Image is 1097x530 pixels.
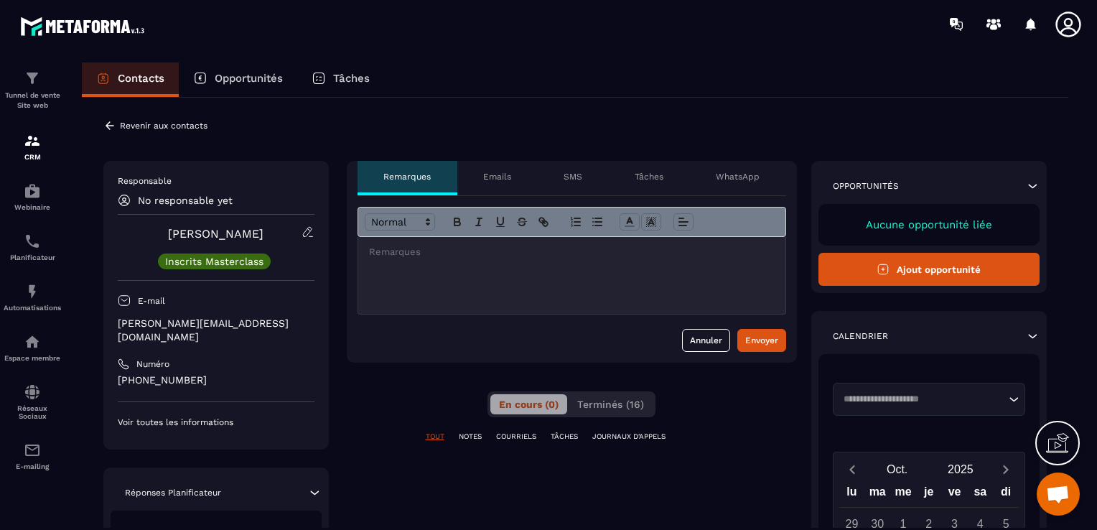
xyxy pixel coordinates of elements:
img: logo [20,13,149,39]
p: Revenir aux contacts [120,121,207,131]
img: automations [24,333,41,350]
p: WhatsApp [716,171,760,182]
p: Réponses Planificateur [125,487,221,498]
span: Terminés (16) [577,399,644,410]
p: Opportunités [833,180,899,192]
img: social-network [24,383,41,401]
p: JOURNAUX D'APPELS [592,432,666,442]
a: automationsautomationsAutomatisations [4,272,61,322]
button: Terminés (16) [569,394,653,414]
a: Tâches [297,62,384,97]
p: TÂCHES [551,432,578,442]
p: Remarques [383,171,431,182]
button: Previous month [839,460,866,479]
img: email [24,442,41,459]
a: automationsautomationsEspace membre [4,322,61,373]
p: Emails [483,171,511,182]
div: je [916,482,942,507]
img: formation [24,70,41,87]
img: formation [24,132,41,149]
p: TOUT [426,432,444,442]
img: scheduler [24,233,41,250]
p: Réseaux Sociaux [4,404,61,420]
p: No responsable yet [138,195,233,206]
div: Search for option [833,383,1026,416]
img: automations [24,283,41,300]
p: Responsable [118,175,314,187]
p: Numéro [136,358,169,370]
a: social-networksocial-networkRéseaux Sociaux [4,373,61,431]
p: NOTES [459,432,482,442]
p: E-mailing [4,462,61,470]
p: Contacts [118,72,164,85]
p: CRM [4,153,61,161]
p: E-mail [138,295,165,307]
div: Ouvrir le chat [1037,473,1080,516]
input: Search for option [839,392,1006,406]
div: lu [839,482,865,507]
p: [PHONE_NUMBER] [118,373,314,387]
p: Automatisations [4,304,61,312]
a: [PERSON_NAME] [168,227,263,241]
button: Ajout opportunité [818,253,1040,286]
a: Opportunités [179,62,297,97]
a: emailemailE-mailing [4,431,61,481]
button: En cours (0) [490,394,567,414]
div: Envoyer [745,333,778,348]
button: Open months overlay [866,457,929,482]
button: Annuler [682,329,730,352]
p: [PERSON_NAME][EMAIL_ADDRESS][DOMAIN_NAME] [118,317,314,344]
a: schedulerschedulerPlanificateur [4,222,61,272]
div: ve [942,482,968,507]
a: formationformationTunnel de vente Site web [4,59,61,121]
div: ma [864,482,890,507]
p: COURRIELS [496,432,536,442]
p: Tunnel de vente Site web [4,90,61,111]
div: me [890,482,916,507]
p: Planificateur [4,254,61,261]
p: Opportunités [215,72,283,85]
p: Inscrits Masterclass [165,256,263,266]
div: di [993,482,1019,507]
p: SMS [564,171,582,182]
a: formationformationCRM [4,121,61,172]
p: Voir toutes les informations [118,417,314,428]
div: sa [967,482,993,507]
p: Calendrier [833,330,888,342]
button: Open years overlay [929,457,992,482]
button: Envoyer [737,329,786,352]
button: Next month [992,460,1019,479]
p: Aucune opportunité liée [833,218,1026,231]
a: automationsautomationsWebinaire [4,172,61,222]
img: automations [24,182,41,200]
span: En cours (0) [499,399,559,410]
p: Tâches [333,72,370,85]
a: Contacts [82,62,179,97]
p: Tâches [635,171,663,182]
p: Webinaire [4,203,61,211]
p: Espace membre [4,354,61,362]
